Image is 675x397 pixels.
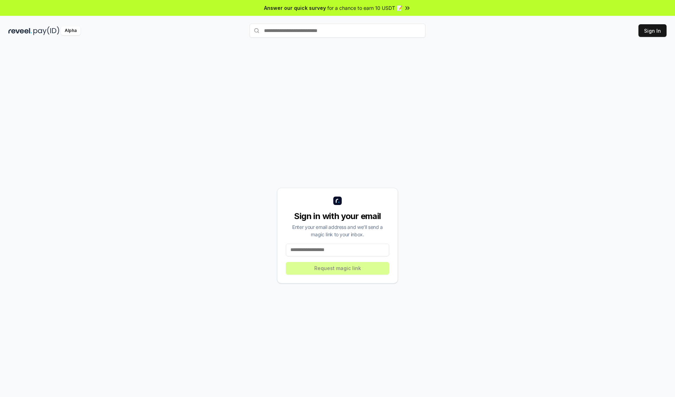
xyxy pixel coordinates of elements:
span: Answer our quick survey [264,4,326,12]
div: Enter your email address and we’ll send a magic link to your inbox. [286,223,389,238]
button: Sign In [638,24,667,37]
span: for a chance to earn 10 USDT 📝 [327,4,403,12]
div: Alpha [61,26,81,35]
img: reveel_dark [8,26,32,35]
img: pay_id [33,26,59,35]
div: Sign in with your email [286,211,389,222]
img: logo_small [333,197,342,205]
